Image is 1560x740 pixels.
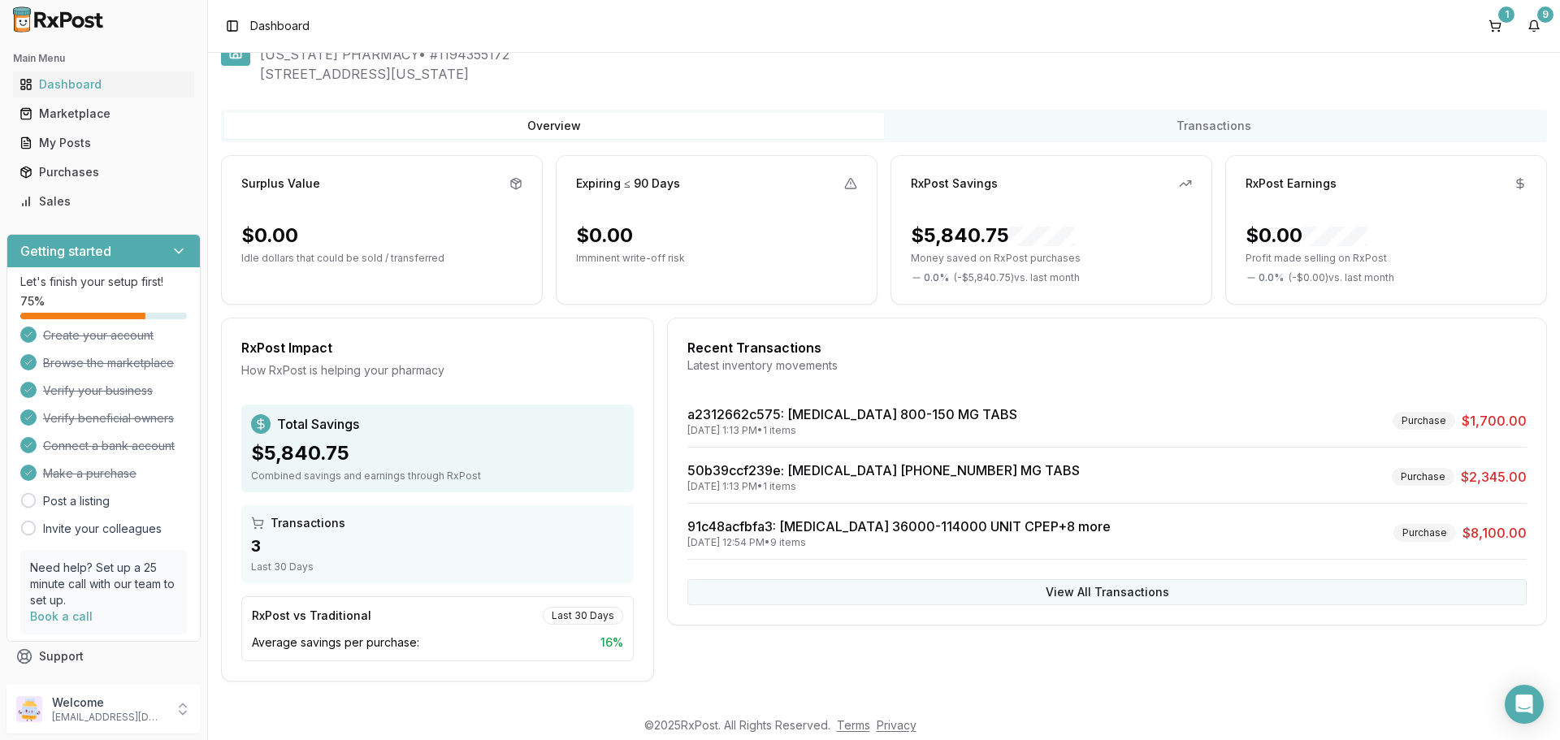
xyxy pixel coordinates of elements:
[43,327,154,344] span: Create your account
[19,193,188,210] div: Sales
[6,159,201,185] button: Purchases
[43,465,136,482] span: Make a purchase
[911,175,998,192] div: RxPost Savings
[1246,223,1367,249] div: $0.00
[13,158,194,187] a: Purchases
[911,223,1074,249] div: $5,840.75
[30,609,93,623] a: Book a call
[13,99,194,128] a: Marketplace
[687,357,1527,374] div: Latest inventory movements
[13,187,194,216] a: Sales
[20,274,187,290] p: Let's finish your setup first!
[6,130,201,156] button: My Posts
[52,711,165,724] p: [EMAIL_ADDRESS][DOMAIN_NAME]
[241,362,634,379] div: How RxPost is helping your pharmacy
[576,223,633,249] div: $0.00
[1392,468,1454,486] div: Purchase
[43,521,162,537] a: Invite your colleagues
[271,515,345,531] span: Transactions
[6,671,201,700] button: Feedback
[30,560,177,608] p: Need help? Set up a 25 minute call with our team to set up.
[13,52,194,65] h2: Main Menu
[1289,271,1394,284] span: ( - $0.00 ) vs. last month
[251,560,624,573] div: Last 30 Days
[1537,6,1553,23] div: 9
[252,634,419,651] span: Average savings per purchase:
[1462,523,1527,543] span: $8,100.00
[241,223,298,249] div: $0.00
[687,518,1111,534] a: 91c48acfbfa3: [MEDICAL_DATA] 36000-114000 UNIT CPEP+8 more
[251,534,624,557] div: 3
[687,480,1080,493] div: [DATE] 1:13 PM • 1 items
[687,424,1017,437] div: [DATE] 1:13 PM • 1 items
[924,271,949,284] span: 0.0 %
[39,677,94,694] span: Feedback
[1246,252,1527,265] p: Profit made selling on RxPost
[52,695,165,711] p: Welcome
[576,252,857,265] p: Imminent write-off risk
[1461,467,1527,487] span: $2,345.00
[576,175,680,192] div: Expiring ≤ 90 Days
[16,696,42,722] img: User avatar
[837,718,870,732] a: Terms
[19,164,188,180] div: Purchases
[877,718,916,732] a: Privacy
[20,293,45,309] span: 75 %
[6,642,201,671] button: Support
[43,438,175,454] span: Connect a bank account
[241,252,522,265] p: Idle dollars that could be sold / transferred
[687,462,1080,478] a: 50b39ccf239e: [MEDICAL_DATA] [PHONE_NUMBER] MG TABS
[251,470,624,483] div: Combined savings and earnings through RxPost
[13,70,194,99] a: Dashboard
[6,71,201,97] button: Dashboard
[241,338,634,357] div: RxPost Impact
[250,18,310,34] nav: breadcrumb
[1498,6,1514,23] div: 1
[19,135,188,151] div: My Posts
[251,440,624,466] div: $5,840.75
[687,338,1527,357] div: Recent Transactions
[1521,13,1547,39] button: 9
[224,113,884,139] button: Overview
[6,188,201,214] button: Sales
[6,6,110,32] img: RxPost Logo
[1393,524,1456,542] div: Purchase
[1393,412,1455,430] div: Purchase
[687,579,1527,605] button: View All Transactions
[241,175,320,192] div: Surplus Value
[687,406,1017,422] a: a2312662c575: [MEDICAL_DATA] 800-150 MG TABS
[6,101,201,127] button: Marketplace
[1505,685,1544,724] div: Open Intercom Messenger
[20,241,111,261] h3: Getting started
[884,113,1544,139] button: Transactions
[252,608,371,624] div: RxPost vs Traditional
[954,271,1080,284] span: ( - $5,840.75 ) vs. last month
[43,493,110,509] a: Post a listing
[687,536,1111,549] div: [DATE] 12:54 PM • 9 items
[1259,271,1284,284] span: 0.0 %
[43,383,153,399] span: Verify your business
[1482,13,1508,39] button: 1
[260,45,1547,64] span: [US_STATE] PHARMACY • # 1194355172
[43,410,174,426] span: Verify beneficial owners
[19,106,188,122] div: Marketplace
[260,64,1547,84] span: [STREET_ADDRESS][US_STATE]
[43,355,174,371] span: Browse the marketplace
[19,76,188,93] div: Dashboard
[1462,411,1527,431] span: $1,700.00
[13,128,194,158] a: My Posts
[911,252,1192,265] p: Money saved on RxPost purchases
[543,607,623,625] div: Last 30 Days
[600,634,623,651] span: 16 %
[1246,175,1337,192] div: RxPost Earnings
[250,18,310,34] span: Dashboard
[277,414,359,434] span: Total Savings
